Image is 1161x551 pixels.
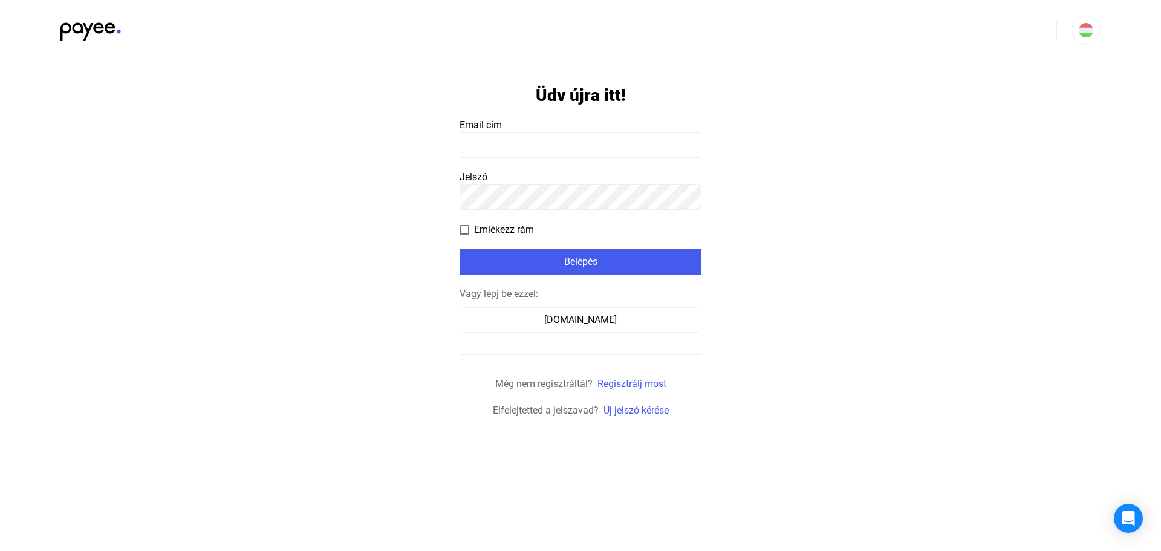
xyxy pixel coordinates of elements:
span: Emlékezz rám [474,223,534,237]
div: [DOMAIN_NAME] [464,313,697,327]
div: Vagy lépj be ezzel: [460,287,701,301]
a: [DOMAIN_NAME] [460,314,701,325]
span: Jelszó [460,171,487,183]
button: HU [1072,16,1101,45]
button: [DOMAIN_NAME] [460,307,701,333]
img: black-payee-blue-dot.svg [60,16,121,41]
h1: Üdv újra itt! [536,85,626,106]
div: Belépés [463,255,698,269]
span: Még nem regisztráltál? [495,378,593,390]
button: Belépés [460,249,701,275]
span: Elfelejtetted a jelszavad? [493,405,599,416]
div: Open Intercom Messenger [1114,504,1143,533]
a: Új jelszó kérése [603,405,669,416]
img: HU [1079,23,1093,37]
a: Regisztrálj most [597,378,666,390]
span: Email cím [460,119,502,131]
